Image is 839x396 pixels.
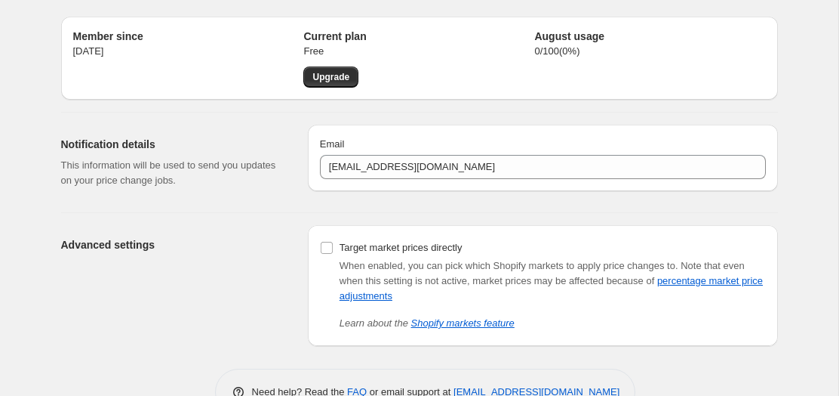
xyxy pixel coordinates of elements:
h2: Advanced settings [61,237,284,252]
h2: August usage [534,29,765,44]
p: [DATE] [73,44,304,59]
p: This information will be used to send you updates on your price change jobs. [61,158,284,188]
h2: Current plan [303,29,534,44]
p: 0 / 100 ( 0 %) [534,44,765,59]
span: Note that even when this setting is not active, market prices may be affected because of [340,260,763,302]
p: Free [303,44,534,59]
span: When enabled, you can pick which Shopify markets to apply price changes to. [340,260,678,271]
h2: Notification details [61,137,284,152]
a: Upgrade [303,67,358,88]
h2: Member since [73,29,304,44]
span: Target market prices directly [340,242,463,253]
a: Shopify markets feature [411,317,515,329]
span: Email [320,138,345,150]
i: Learn about the [340,317,515,329]
span: Upgrade [312,71,349,83]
